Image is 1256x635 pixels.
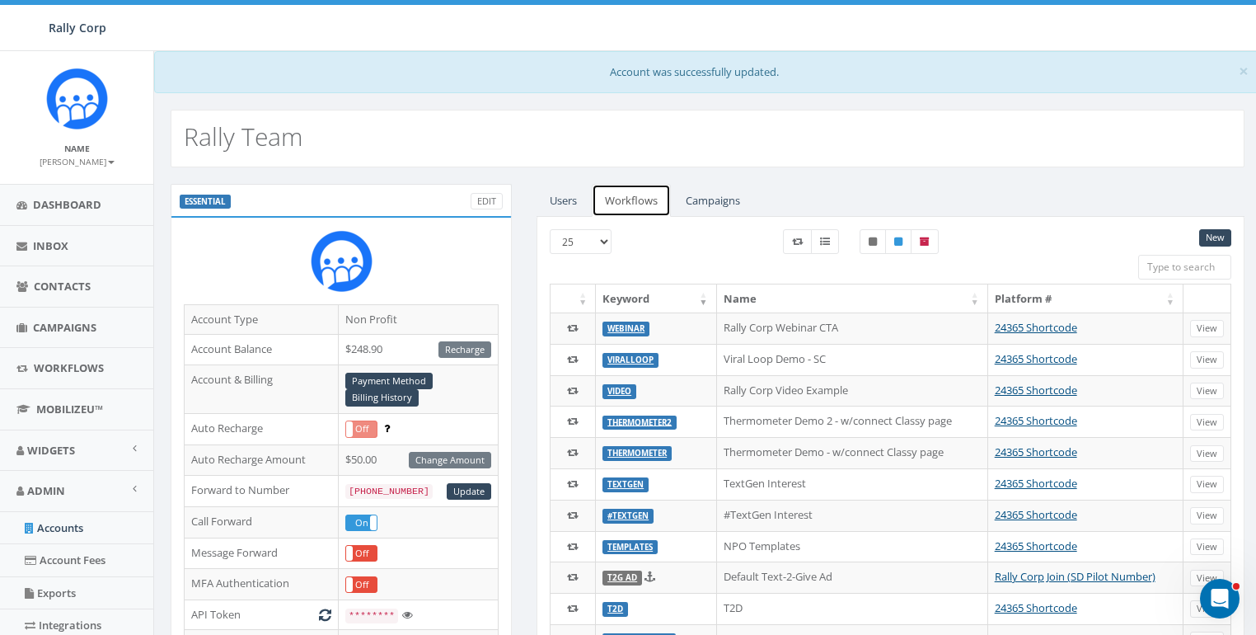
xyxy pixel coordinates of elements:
[1190,445,1224,463] a: View
[673,184,753,218] a: Campaigns
[596,285,716,313] th: Keyword: activate to sort column ascending
[995,569,1155,584] a: Rally Corp Join (SD Pilot Number)
[1190,600,1224,618] a: View
[345,421,377,437] div: OnOff
[1190,539,1224,556] a: View
[1239,59,1249,82] span: ×
[46,68,108,129] img: Icon_1.png
[338,444,498,476] td: $50.00
[185,413,339,444] td: Auto Recharge
[184,123,303,150] h2: Rally Team
[717,285,988,313] th: Name: activate to sort column ascending
[185,365,339,414] td: Account & Billing
[911,229,939,254] label: Archived
[185,538,339,569] td: Message Forward
[995,476,1077,491] a: 24365 Shortcode
[49,20,106,35] span: Rally Corp
[717,375,988,407] td: Rally Corp Video Example
[1190,383,1224,400] a: View
[717,313,988,344] td: Rally Corp Webinar CTA
[717,593,988,624] td: T2D
[885,229,912,254] label: Published
[717,437,988,468] td: Thermometer Demo - w/connect Classy page
[995,413,1077,428] a: 24365 Shortcode
[338,334,498,365] td: $248.90
[40,153,115,168] a: [PERSON_NAME]
[995,539,1077,553] a: 24365 Shortcode
[1190,320,1224,337] a: View
[717,344,988,375] td: Viral Loop Demo - SC
[34,360,104,375] span: Workflows
[1190,351,1224,369] a: View
[607,572,637,583] a: T2G Ad
[345,515,377,531] div: OnOff
[717,562,988,593] td: Default Text-2-Give Ad
[551,285,596,313] th: : activate to sort column ascending
[592,184,671,218] a: Workflows
[607,323,644,334] a: webinar
[995,320,1077,335] a: 24365 Shortcode
[346,515,377,530] label: On
[345,484,433,499] code: [PHONE_NUMBER]
[717,406,988,437] td: Thermometer Demo 2 - w/connect Classy page
[1190,570,1224,587] a: View
[338,305,498,335] td: Non Profit
[345,389,419,407] a: Billing History
[345,576,377,593] div: OnOff
[345,545,377,562] div: OnOff
[27,443,75,458] span: Widgets
[471,193,503,210] a: Edit
[1239,63,1249,80] button: Close
[185,476,339,507] td: Forward to Number
[860,229,886,254] label: Unpublished
[33,197,101,212] span: Dashboard
[607,542,653,553] a: TEMPLATES
[27,483,65,498] span: Admin
[1190,476,1224,493] a: View
[717,500,988,531] td: #TextGen Interest
[995,351,1077,366] a: 24365 Shortcode
[995,444,1077,459] a: 24365 Shortcode
[811,229,839,254] label: Menu
[447,483,491,501] a: Update
[607,386,631,397] a: video
[40,156,115,167] small: [PERSON_NAME]
[995,383,1077,397] a: 24365 Shortcode
[1190,507,1224,524] a: View
[607,355,654,365] a: viralloop
[185,600,339,630] td: API Token
[607,448,667,459] a: THERMOMETER
[346,546,377,561] label: Off
[180,195,231,209] label: ESSENTIAL
[995,507,1077,522] a: 24365 Shortcode
[537,184,590,218] a: Users
[319,609,331,620] i: Generate New Token
[185,569,339,600] td: MFA Authentication
[995,600,1077,615] a: 24365 Shortcode
[34,279,91,294] span: Contacts
[783,229,812,254] label: Workflow
[311,230,373,292] img: Icon_1.png
[33,238,68,253] span: Inbox
[384,421,390,435] span: Enable to prevent campaign failure.
[717,531,988,562] td: NPO Templates
[33,320,96,335] span: Campaigns
[1200,579,1240,619] iframe: Intercom live chat
[607,416,672,427] a: THERMOMETER2
[345,373,433,390] a: Payment Method
[1190,414,1224,431] a: View
[607,510,649,521] a: #TextGen
[607,479,644,490] a: TEXTGEN
[185,507,339,539] td: Call Forward
[346,421,377,436] label: Off
[1199,229,1231,247] a: New
[988,285,1183,313] th: Platform #: activate to sort column ascending
[717,468,988,500] td: TextGen Interest
[185,334,339,365] td: Account Balance
[1138,255,1231,280] input: Type to search
[36,402,103,416] span: MobilizeU™
[185,305,339,335] td: Account Type
[185,444,339,476] td: Auto Recharge Amount
[64,143,90,154] small: Name
[607,604,623,614] a: T2D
